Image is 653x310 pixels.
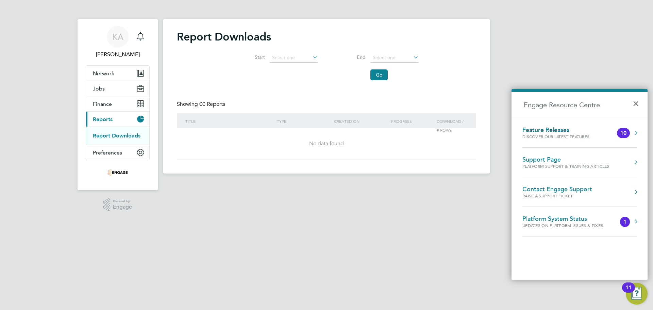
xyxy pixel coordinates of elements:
[93,101,112,107] span: Finance
[522,134,603,140] div: Discover our latest features
[107,167,128,178] img: uandp-logo-retina.png
[270,53,318,63] input: Select one
[275,113,332,129] div: Type
[512,92,648,118] h2: Engage Resource Centre
[86,145,149,160] button: Preferences
[93,116,113,123] span: Reports
[335,54,366,60] label: End
[522,193,592,199] div: Raise a Support Ticket
[435,113,469,138] div: Download /
[86,66,149,81] button: Network
[78,19,158,190] nav: Main navigation
[86,96,149,111] button: Finance
[86,81,149,96] button: Jobs
[177,101,227,108] div: Showing
[93,85,105,92] span: Jobs
[86,167,150,178] a: Go to home page
[522,215,617,223] div: Platform System Status
[86,50,150,59] span: Kaci Allen
[177,30,476,44] h2: Report Downloads
[625,288,632,296] div: 11
[370,53,419,63] input: Select one
[93,70,114,77] span: Network
[103,198,132,211] a: Powered byEngage
[512,89,648,280] div: Engage Resource Centre
[437,127,452,133] span: # Rows
[184,113,275,129] div: Title
[113,204,132,210] span: Engage
[113,198,132,204] span: Powered by
[522,163,609,169] div: Platform Support & Training Articles
[332,113,389,129] div: Created On
[522,156,609,163] div: Support Page
[86,26,150,59] a: KA[PERSON_NAME]
[93,132,140,139] a: Report Downloads
[522,185,592,193] div: Contact Engage Support
[86,112,149,127] button: Reports
[522,223,617,228] div: Updates on Platform Issues & Fixes
[86,127,149,145] div: Reports
[234,54,265,60] label: Start
[112,32,123,41] span: KA
[370,69,388,80] button: Go
[389,113,435,129] div: Progress
[199,101,225,108] span: 00 Reports
[184,140,469,147] div: No data found
[626,283,648,305] button: Open Resource Center, 11 new notifications
[633,94,642,109] button: Close
[522,126,603,134] div: Feature Releases
[93,149,122,156] span: Preferences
